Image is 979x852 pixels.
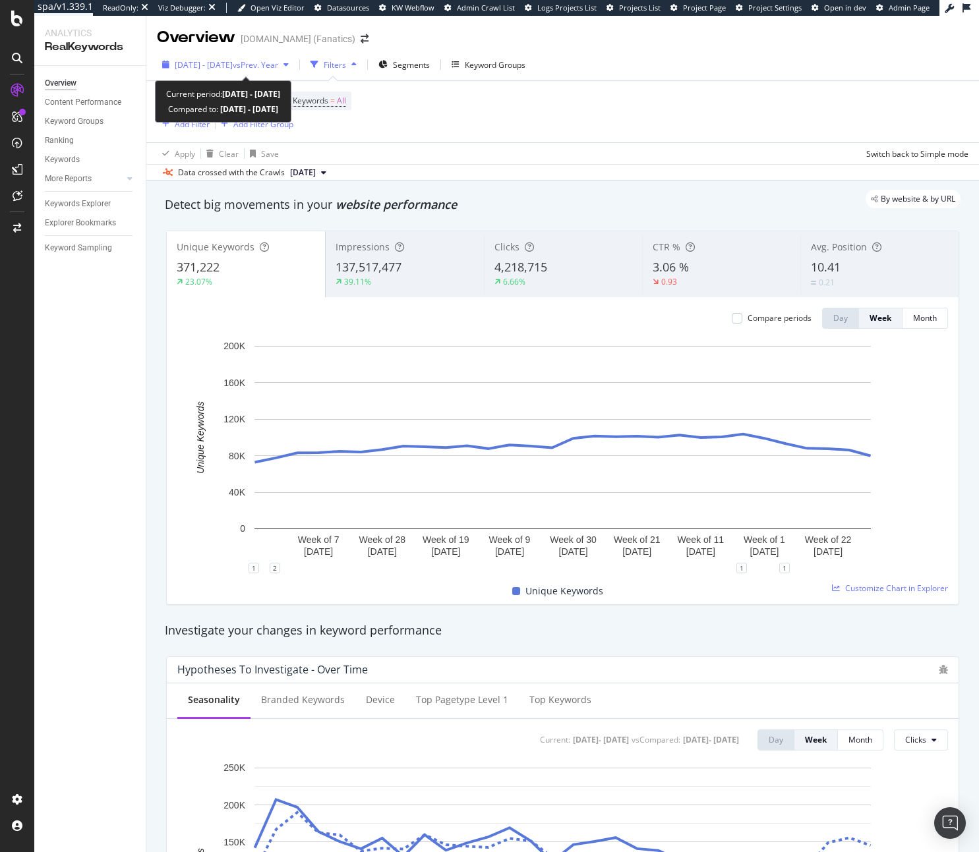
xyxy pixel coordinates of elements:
button: Add Filter Group [216,116,293,132]
span: Project Page [683,3,726,13]
div: Ranking [45,134,74,148]
div: ReadOnly: [103,3,138,13]
text: [DATE] [368,546,397,557]
svg: A chart. [177,339,948,568]
a: Ranking [45,134,136,148]
text: 160K [223,378,245,388]
div: Viz Debugger: [158,3,206,13]
a: Project Settings [736,3,802,13]
button: Filters [305,54,362,75]
div: Compared to: [168,101,278,117]
button: Apply [157,143,195,164]
div: [DATE] - [DATE] [683,734,739,745]
div: bug [939,665,948,674]
div: Day [769,734,783,745]
div: [DOMAIN_NAME] (Fanatics) [241,32,355,45]
img: Equal [811,281,816,285]
a: Overview [45,76,136,90]
div: Keyword Groups [465,59,525,71]
text: Week of 21 [614,534,661,545]
span: Customize Chart in Explorer [845,582,948,594]
div: 2 [270,563,280,573]
text: [DATE] [304,546,333,557]
span: Clicks [905,734,926,745]
span: Open in dev [824,3,866,13]
span: Project Settings [748,3,802,13]
span: Unique Keywords [177,241,254,253]
text: Week of 7 [298,534,340,545]
span: Avg. Position [811,241,867,253]
button: Keyword Groups [446,54,531,75]
a: Keywords Explorer [45,197,136,211]
span: By website & by URL [881,195,955,203]
div: Keywords Explorer [45,197,111,211]
div: Hypotheses to Investigate - Over Time [177,663,368,676]
div: Current: [540,734,570,745]
span: Segments [393,59,430,71]
div: Day [833,312,848,324]
text: Week of 1 [744,534,785,545]
button: Segments [373,54,435,75]
a: Project Page [670,3,726,13]
text: [DATE] [750,546,779,557]
button: Save [245,143,279,164]
text: Week of 9 [489,534,531,545]
div: 0.21 [819,277,835,288]
button: [DATE] - [DATE]vsPrev. Year [157,54,294,75]
div: Clear [219,148,239,159]
text: [DATE] [622,546,651,557]
div: 0.93 [661,276,677,287]
div: Top pagetype Level 1 [416,693,508,706]
text: 120K [223,414,245,424]
span: 2025 Oct. 5th [290,167,316,179]
button: Clicks [894,729,948,751]
div: 23.07% [185,276,212,287]
div: [DATE] - [DATE] [573,734,629,745]
text: 80K [229,451,246,461]
div: More Reports [45,172,92,186]
text: Week of 22 [805,534,852,545]
text: [DATE] [814,546,843,557]
div: Explorer Bookmarks [45,216,116,230]
button: Day [822,308,859,329]
span: Unique Keywords [525,583,603,599]
div: Keyword Sampling [45,241,112,255]
span: Keywords [293,95,328,106]
div: legacy label [866,190,961,208]
div: Analytics [45,26,135,40]
div: Save [261,148,279,159]
span: [DATE] - [DATE] [175,59,233,71]
text: Week of 19 [423,534,469,545]
text: 0 [240,523,245,534]
a: Admin Page [876,3,930,13]
div: Overview [157,26,235,49]
a: Logs Projects List [525,3,597,13]
text: Week of 11 [678,534,725,545]
div: arrow-right-arrow-left [361,34,369,43]
span: All [337,92,346,110]
text: [DATE] [495,546,524,557]
div: 39.11% [344,276,371,287]
text: Unique Keywords [195,401,206,474]
text: 200K [223,341,245,351]
div: 1 [249,563,259,573]
div: Branded Keywords [261,693,345,706]
div: Add Filter [175,119,210,130]
a: Keyword Groups [45,115,136,128]
div: 1 [736,563,747,573]
button: [DATE] [285,165,332,181]
div: Compare periods [748,312,812,324]
a: Explorer Bookmarks [45,216,136,230]
span: Open Viz Editor [251,3,305,13]
span: = [330,95,335,106]
button: Week [859,308,903,329]
span: 371,222 [177,259,220,275]
span: Projects List [619,3,661,13]
span: CTR % [653,241,680,253]
span: Clicks [494,241,519,253]
button: Add Filter [157,116,210,132]
text: 200K [223,799,245,810]
text: 250K [223,762,245,773]
span: Admin Crawl List [457,3,515,13]
div: Overview [45,76,76,90]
